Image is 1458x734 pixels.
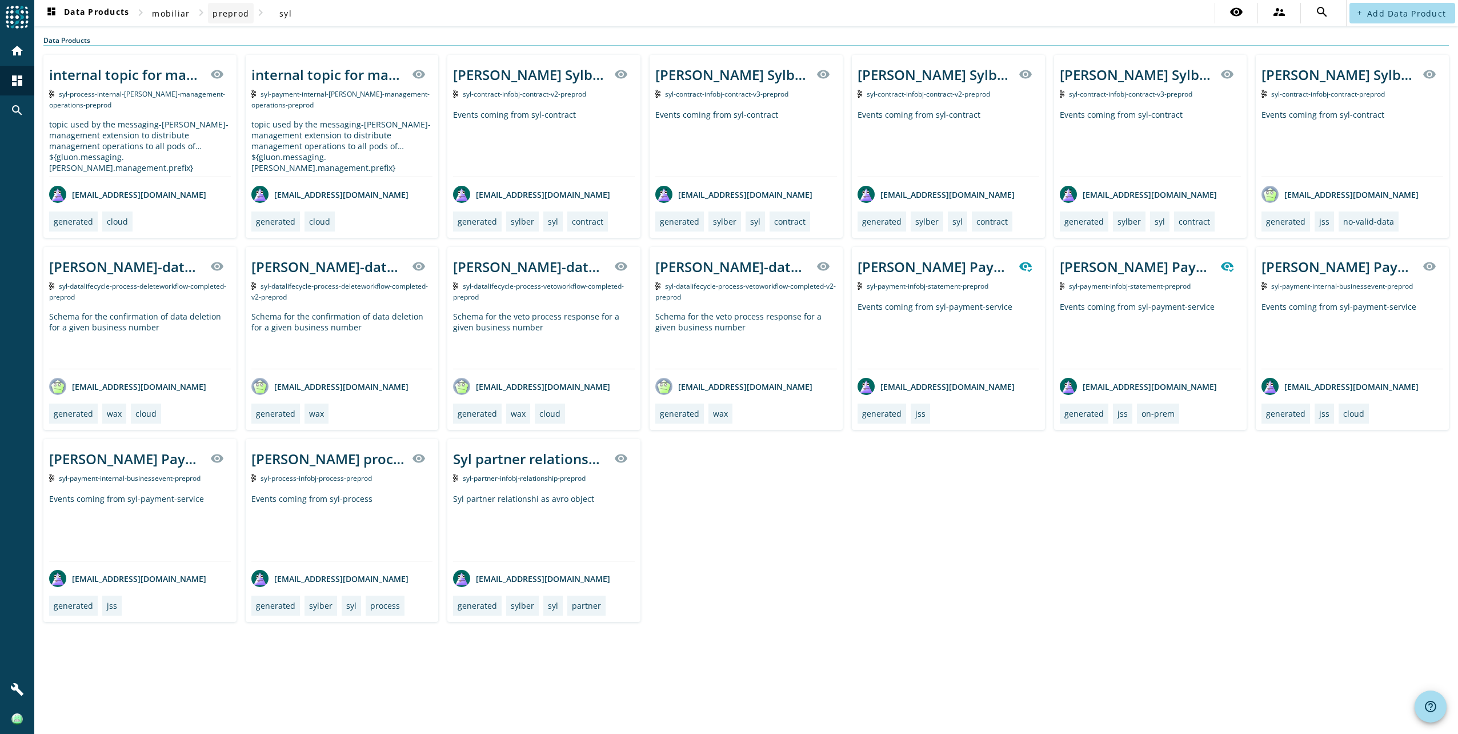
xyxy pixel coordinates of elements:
div: [PERSON_NAME] Sylber contract status producer [1261,65,1416,84]
span: Kafka Topic: syl-contract-infobj-contract-v3-preprod [665,89,788,99]
div: Schema for the veto process response for a given business number [655,311,837,369]
div: jss [1319,216,1329,227]
span: Kafka Topic: syl-contract-infobj-contract-preprod [1271,89,1385,99]
div: [EMAIL_ADDRESS][DOMAIN_NAME] [251,186,408,203]
mat-icon: add [1356,10,1363,16]
div: contract [1179,216,1210,227]
div: Data Products [43,35,1449,46]
img: avatar [655,186,672,203]
span: Kafka Topic: syl-process-infobj-process-preprod [261,473,372,483]
div: generated [256,600,295,611]
img: avatar [453,186,470,203]
div: [EMAIL_ADDRESS][DOMAIN_NAME] [655,378,812,395]
span: Kafka Topic: syl-payment-internal-kafka-management-operations-preprod [251,89,430,110]
img: Kafka Topic: syl-datalifecycle-process-deleteworkflow-completed-v2-preprod [251,282,257,290]
span: syl [279,8,292,19]
div: Events coming from syl-contract [1261,109,1443,177]
div: [EMAIL_ADDRESS][DOMAIN_NAME] [49,186,206,203]
mat-icon: visibility [412,452,426,465]
div: Schema for the confirmation of data deletion for a given business number [49,311,231,369]
div: Events coming from syl-payment-service [49,493,231,561]
div: generated [458,216,497,227]
div: contract [572,216,603,227]
div: sylber [511,216,534,227]
div: generated [660,408,699,419]
img: avatar [1261,186,1279,203]
div: contract [976,216,1008,227]
div: generated [862,408,902,419]
mat-icon: visibility [614,260,628,273]
div: Events coming from syl-process [251,493,433,561]
div: [EMAIL_ADDRESS][DOMAIN_NAME] [251,570,408,587]
img: Kafka Topic: syl-datalifecycle-process-vetoworkflow-completed-preprod [453,282,458,290]
img: Kafka Topic: syl-datalifecycle-process-vetoworkflow-completed-v2-preprod [655,282,660,290]
div: Events coming from syl-payment-service [1060,301,1241,369]
div: [PERSON_NAME]-datalifecycle process delete workflow completed [49,257,203,276]
div: Syl partner relationshi as avro object [453,493,635,561]
div: Syl partner relationship topic [453,449,607,468]
img: Kafka Topic: syl-payment-internal-businessevent-preprod [49,474,54,482]
div: [PERSON_NAME]-datalifecycle process veto workflow completed [453,257,607,276]
div: sylber [713,216,736,227]
div: [EMAIL_ADDRESS][DOMAIN_NAME] [453,378,610,395]
img: Kafka Topic: syl-payment-internal-kafka-management-operations-preprod [251,90,257,98]
img: Kafka Topic: syl-payment-infobj-statement-preprod [1060,282,1065,290]
div: jss [915,408,926,419]
div: topic used by the messaging-[PERSON_NAME]-management extension to distribute management operation... [49,119,231,177]
div: wax [511,408,526,419]
div: sylber [309,600,333,611]
div: syl [548,600,558,611]
div: Schema for the confirmation of data deletion for a given business number [251,311,433,369]
div: internal topic for management operations for ${gluon.messaging.[PERSON_NAME].management.prefix} [49,65,203,84]
div: [EMAIL_ADDRESS][DOMAIN_NAME] [655,186,812,203]
div: sylber [915,216,939,227]
div: [PERSON_NAME] Payment internal of Business events producer [49,449,203,468]
div: Events coming from syl-contract [655,109,837,177]
mat-icon: search [10,103,24,117]
span: Add Data Product [1367,8,1446,19]
span: Kafka Topic: syl-datalifecycle-process-vetoworkflow-completed-v2-preprod [655,281,836,302]
img: Kafka Topic: syl-contract-infobj-contract-v2-preprod [858,90,863,98]
mat-icon: visibility [210,452,224,465]
img: Kafka Topic: syl-payment-infobj-statement-preprod [858,282,863,290]
img: avatar [1060,378,1077,395]
mat-icon: visibility [1423,67,1436,81]
span: Data Products [45,6,129,20]
div: generated [458,408,497,419]
span: Kafka Topic: syl-payment-internal-businessevent-preprod [59,473,201,483]
div: [EMAIL_ADDRESS][DOMAIN_NAME] [1060,186,1217,203]
span: Kafka Topic: syl-contract-infobj-contract-v3-preprod [1069,89,1192,99]
div: Schema for the veto process response for a given business number [453,311,635,369]
img: avatar [49,378,66,395]
img: avatar [251,186,269,203]
div: topic used by the messaging-[PERSON_NAME]-management extension to distribute management operation... [251,119,433,177]
div: jss [1117,408,1128,419]
img: avatar [1261,378,1279,395]
button: preprod [208,3,254,23]
mat-icon: visibility [816,260,830,273]
mat-icon: visibility [1220,67,1234,81]
div: [PERSON_NAME] Sylber contract infobj producer [453,65,607,84]
div: on-prem [1141,408,1175,419]
div: generated [1266,408,1305,419]
div: no-valid-data [1343,216,1394,227]
div: Events coming from syl-contract [1060,109,1241,177]
img: Kafka Topic: syl-process-internal-kafka-management-operations-preprod [49,90,54,98]
span: Kafka Topic: syl-payment-infobj-statement-preprod [1069,281,1191,291]
span: Kafka Topic: syl-datalifecycle-process-deleteworkflow-completed-preprod [49,281,226,302]
div: generated [54,216,93,227]
img: avatar [453,570,470,587]
div: generated [1064,216,1104,227]
div: Events coming from syl-contract [453,109,635,177]
mat-icon: visibility [412,260,426,273]
div: internal topic for management operations for ${gluon.messaging.[PERSON_NAME].management.prefix} [251,65,406,84]
div: cloud [107,216,128,227]
span: Kafka Topic: syl-payment-internal-businessevent-preprod [1271,281,1413,291]
img: spoud-logo.svg [6,6,29,29]
span: mobiliar [152,8,190,19]
div: [EMAIL_ADDRESS][DOMAIN_NAME] [453,570,610,587]
div: cloud [135,408,157,419]
div: Events coming from syl-contract [858,109,1039,177]
div: [PERSON_NAME] Payment infobj of Statement producer [1060,257,1214,276]
div: syl [952,216,963,227]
